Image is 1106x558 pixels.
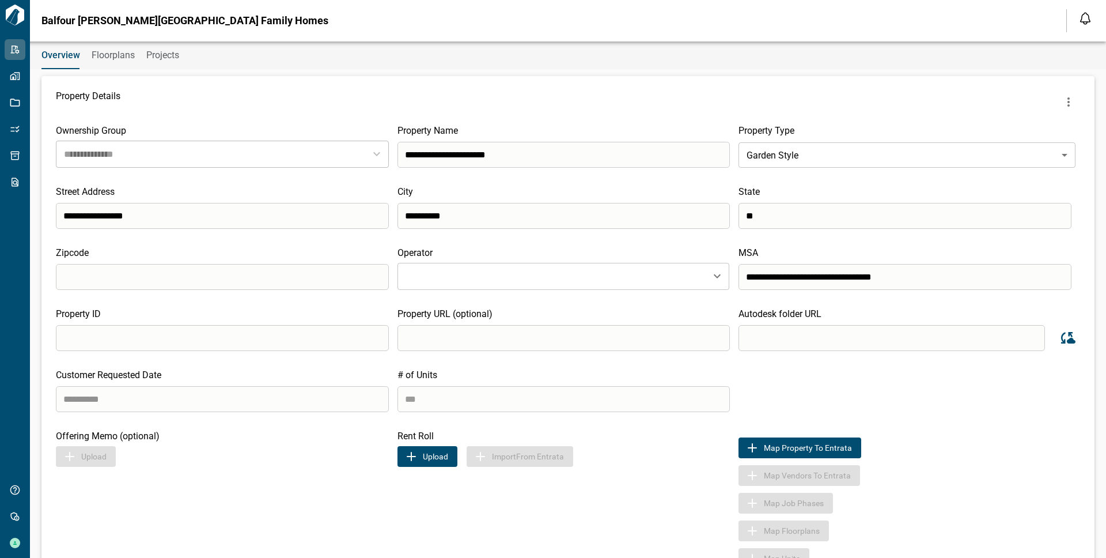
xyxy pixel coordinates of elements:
span: Customer Requested Date [56,370,161,380]
span: Projects [146,50,179,61]
span: Property Type [738,125,794,136]
span: Street Address [56,186,115,197]
span: City [397,186,413,197]
span: Overview [41,50,80,61]
input: search [397,203,730,229]
input: search [56,203,389,229]
span: Property URL (optional) [397,308,493,319]
span: Zipcode [56,247,89,258]
span: Property Details [56,91,120,114]
button: more [1057,91,1080,114]
button: Map to EntrataMap Property to Entrata [738,438,861,458]
button: uploadUpload [397,446,457,467]
span: Offering Memo (optional) [56,431,160,442]
span: Property Name [397,125,458,136]
input: search [397,325,730,351]
span: Operator [397,247,433,258]
button: Sync data from Autodesk [1054,325,1080,351]
div: base tabs [30,42,1106,69]
span: Rent Roll [397,431,434,442]
span: State [738,186,760,197]
div: Garden Style [738,139,1075,171]
input: search [56,264,389,290]
span: Balfour [PERSON_NAME][GEOGRAPHIC_DATA] Family Homes [41,15,328,27]
span: Autodesk folder URL [738,308,821,319]
input: search [738,264,1071,290]
span: Ownership Group [56,125,126,136]
span: Property ID [56,308,101,319]
img: Map to Entrata [745,441,759,455]
span: # of Units [397,370,437,380]
input: search [397,142,730,168]
button: Open [709,268,725,284]
input: search [56,325,389,351]
input: search [738,325,1045,351]
button: Open notification feed [1076,9,1094,28]
span: Floorplans [92,50,135,61]
img: upload [404,450,418,463]
span: MSA [738,247,758,258]
input: search [738,203,1071,229]
input: search [56,386,389,412]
